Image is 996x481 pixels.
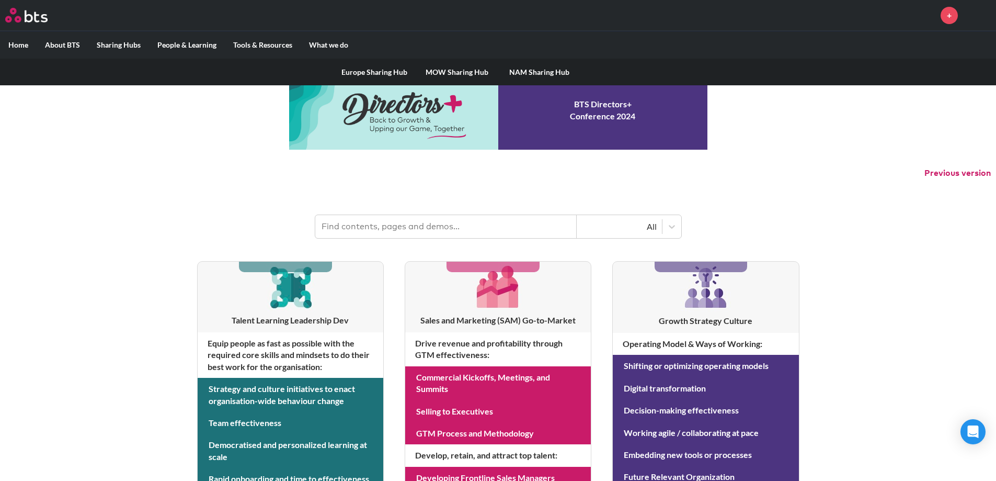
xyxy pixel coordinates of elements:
[613,333,798,355] h4: Operating Model & Ways of Working :
[266,262,315,311] img: [object Object]
[405,332,591,366] h4: Drive revenue and profitability through GTM effectiveness :
[88,31,149,59] label: Sharing Hubs
[966,3,991,28] a: Profile
[473,262,523,311] img: [object Object]
[315,215,577,238] input: Find contents, pages and demos...
[225,31,301,59] label: Tools & Resources
[681,262,731,312] img: [object Object]
[5,8,67,23] a: Go home
[149,31,225,59] label: People & Learning
[198,315,383,326] h3: Talent Learning Leadership Dev
[37,31,88,59] label: About BTS
[301,31,357,59] label: What we do
[960,419,986,444] div: Open Intercom Messenger
[582,221,657,232] div: All
[405,315,591,326] h3: Sales and Marketing (SAM) Go-to-Market
[198,332,383,378] h4: Equip people as fast as possible with the required core skills and mindsets to do their best work...
[924,167,991,179] button: Previous version
[941,7,958,24] a: +
[5,8,48,23] img: BTS Logo
[613,315,798,327] h3: Growth Strategy Culture
[289,71,707,150] a: Conference 2024
[405,444,591,466] h4: Develop, retain, and attract top talent :
[966,3,991,28] img: Kirstie Odonnell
